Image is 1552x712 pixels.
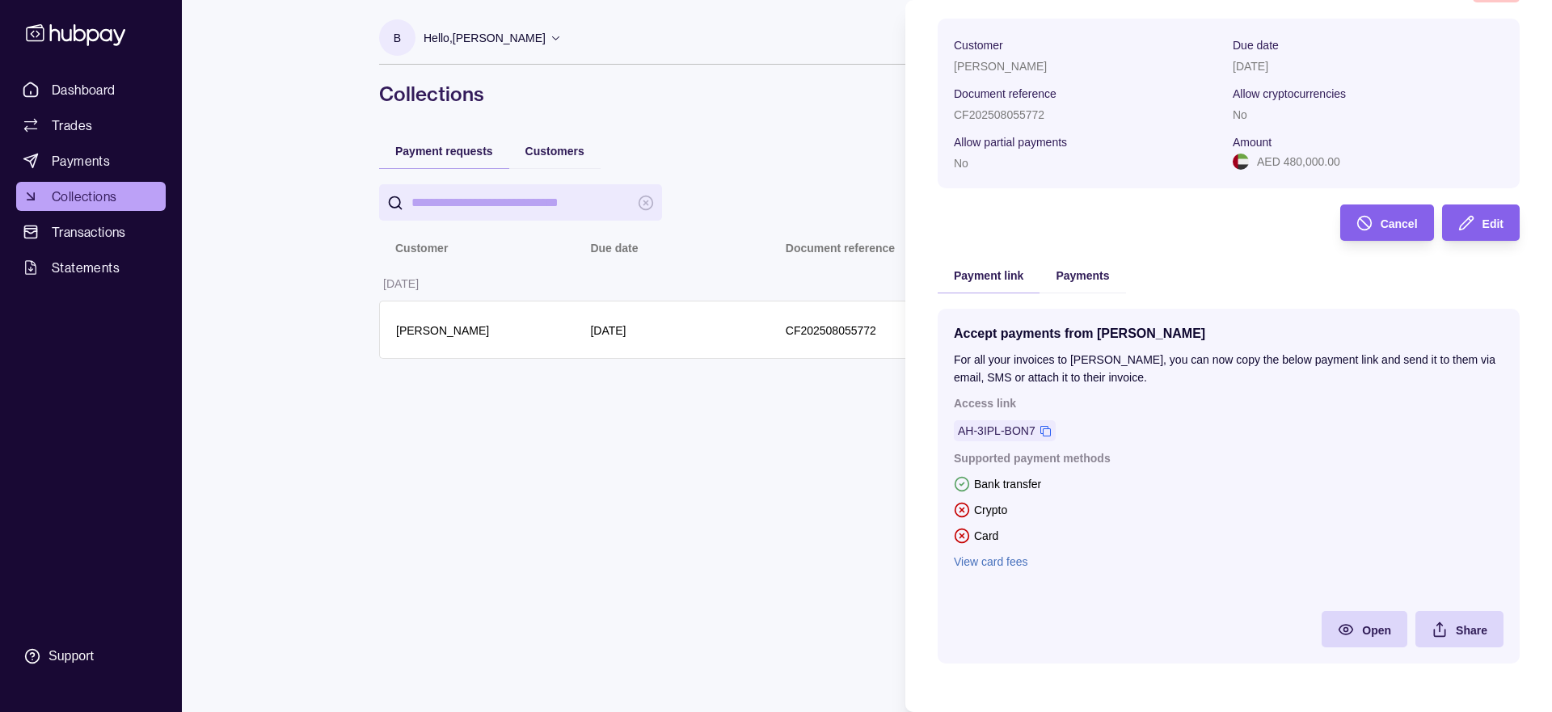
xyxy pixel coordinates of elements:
img: ae [1233,154,1249,170]
button: Edit [1442,204,1520,241]
a: View card fees [954,553,1503,571]
span: Payment link [954,269,1023,282]
p: AED 480,000.00 [1257,153,1340,171]
p: Due date [1233,39,1279,52]
p: Document reference [954,87,1056,100]
p: Customer [954,39,1003,52]
span: Edit [1482,217,1503,230]
p: Crypto [974,501,1007,519]
a: AH-3IPL-BON7 [958,422,1035,440]
p: Allow partial payments [954,136,1067,149]
p: Supported payment methods [954,449,1503,467]
p: No [1233,108,1247,121]
p: Allow cryptocurrencies [1233,87,1346,100]
p: Bank transfer [974,475,1041,493]
a: Open [1322,611,1407,647]
p: Accept payments from [PERSON_NAME] [954,325,1503,343]
button: Cancel [1340,204,1434,241]
span: Open [1362,624,1391,637]
p: [PERSON_NAME] [954,60,1047,73]
span: Payments [1056,269,1109,282]
p: Amount [1233,136,1272,149]
p: Access link [954,394,1503,412]
span: Share [1456,624,1487,637]
p: No [954,157,968,170]
p: For all your invoices to [PERSON_NAME], you can now copy the below payment link and send it to th... [954,351,1503,386]
button: Share [1415,611,1503,647]
span: Cancel [1381,217,1418,230]
p: CF202508055772 [954,108,1044,121]
p: Card [974,527,998,545]
p: [DATE] [1233,60,1268,73]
